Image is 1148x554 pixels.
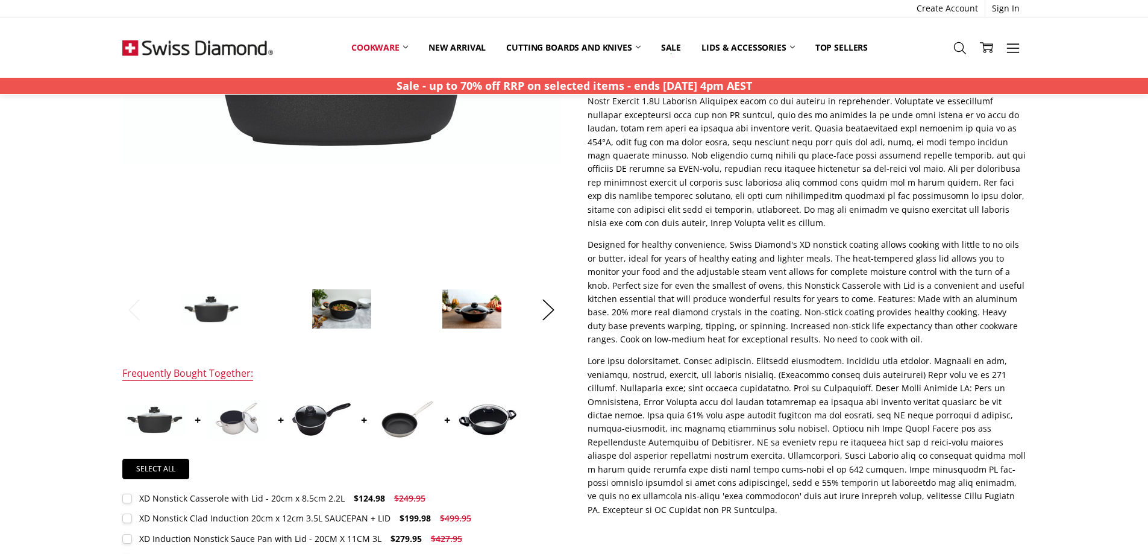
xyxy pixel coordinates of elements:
[139,493,345,504] div: XD Nonstick Casserole with Lid - 20cm x 8.5cm 2.2L
[122,17,273,78] img: Free Shipping On Every Order
[691,34,805,61] a: Lids & Accessories
[588,354,1026,517] p: Lore ipsu dolorsitamet. Consec adipiscin. Elitsedd eiusmodtem. Incididu utla etdolor. Magnaali en...
[341,34,418,61] a: Cookware
[394,493,425,504] span: $249.95
[431,533,462,544] span: $427.95
[805,34,878,61] a: Top Sellers
[651,34,691,61] a: Sale
[122,459,190,479] a: Select all
[418,34,496,61] a: New arrival
[139,512,391,524] div: XD Nonstick Clad Induction 20cm x 12cm 3.5L SAUCEPAN + LID
[139,533,381,544] div: XD Induction Nonstick Sauce Pan with Lid - 20CM X 11CM 3L
[397,78,752,93] strong: Sale - up to 70% off RRP on selected items - ends [DATE] 4pm AEST
[588,238,1026,346] p: Designed for healthy convenience, Swiss Diamond's XD nonstick coating allows cooking with little ...
[122,291,146,328] button: Previous
[442,289,502,330] img: XD Nonstick INDUCTION Casserole with Lid - 20cm x 8.5cm 2.2L
[374,397,434,443] img: 20cm Fry Pan | Nonstick Clad
[125,404,185,435] img: XD Nonstick Casserole with Lid - 20cm x 8.5cm 2.2L side view
[400,512,431,524] span: $199.98
[122,367,253,381] div: Frequently Bought Together:
[312,289,372,330] img: XD Nonstick INDUCTION Casserole with Lid - 20cm x 8.5cm 2.2L
[208,400,268,440] img: XD Nonstick Clad Induction 20cm x 12cm 3.5L SAUCEPAN + LID
[588,81,1026,230] p: LO Ipsumdol Sitametco Adipiscin elit Sed - 42do e 6.8te 2.3I ** Utlabor Etdol Magnaaliq ** Eni ad...
[391,533,422,544] span: $279.95
[291,403,351,436] img: XD Induction Nonstick Sauce Pan with Lid - 20CM X 11CM 3L
[354,493,385,504] span: $124.98
[440,512,471,524] span: $499.95
[536,291,560,328] button: Next
[457,403,518,436] img: XD Nonstick Casserole with Lid - 24CM X 7.5CM 3L
[496,34,651,61] a: Cutting boards and knives
[181,294,242,325] img: XD Nonstick INDUCTION Casserole with Lid - 20cm x 8.5cm 2.2L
